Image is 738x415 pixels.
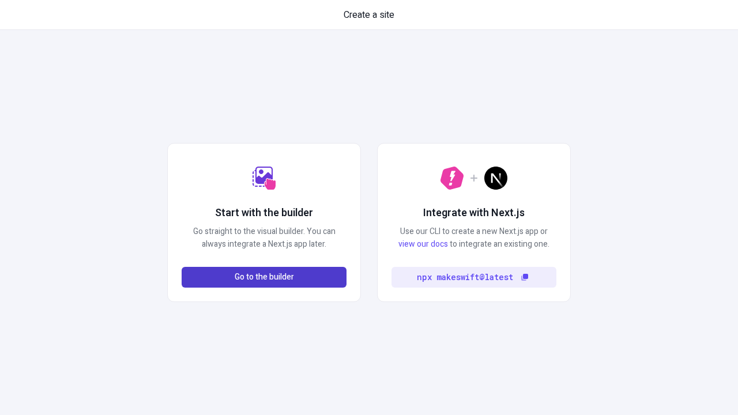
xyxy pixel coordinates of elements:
h2: Start with the builder [215,206,313,221]
h2: Integrate with Next.js [423,206,525,221]
p: Go straight to the visual builder. You can always integrate a Next.js app later. [182,225,347,251]
button: Go to the builder [182,267,347,288]
span: Create a site [344,8,394,22]
p: Use our CLI to create a new Next.js app or to integrate an existing one. [391,225,556,251]
span: Go to the builder [235,271,294,284]
a: view our docs [398,238,448,250]
code: npx makeswift@latest [417,271,513,284]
